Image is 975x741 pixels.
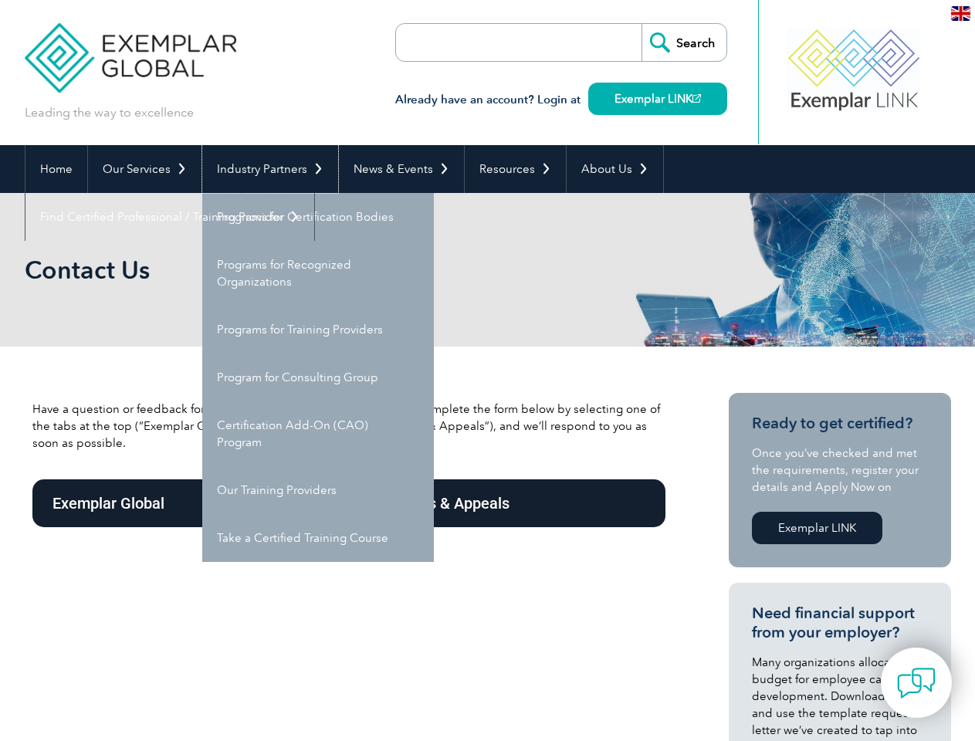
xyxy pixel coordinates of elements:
[25,255,618,285] h1: Contact Us
[88,145,201,193] a: Our Services
[338,479,530,527] div: Complaints & Appeals
[752,604,928,642] h3: Need financial support from your employer?
[395,90,727,110] h3: Already have an account? Login at
[32,479,185,527] div: Exemplar Global
[642,24,726,61] input: Search
[567,145,663,193] a: About Us
[202,514,434,562] a: Take a Certified Training Course
[692,94,701,103] img: open_square.png
[202,145,338,193] a: Industry Partners
[202,193,434,241] a: Programs for Certification Bodies
[202,466,434,514] a: Our Training Providers
[202,241,434,306] a: Programs for Recognized Organizations
[465,145,566,193] a: Resources
[202,306,434,354] a: Programs for Training Providers
[202,401,434,466] a: Certification Add-On (CAO) Program
[752,445,928,496] p: Once you’ve checked and met the requirements, register your details and Apply Now on
[25,145,87,193] a: Home
[951,6,970,21] img: en
[185,479,338,527] div: Principal Offices
[752,512,882,544] a: Exemplar LINK
[752,414,928,433] h3: Ready to get certified?
[32,401,665,452] p: Have a question or feedback for us? We’d love to hear from you! Please complete the form below by...
[202,354,434,401] a: Program for Consulting Group
[25,193,314,241] a: Find Certified Professional / Training Provider
[25,104,194,121] p: Leading the way to excellence
[339,145,464,193] a: News & Events
[588,83,727,115] a: Exemplar LINK
[897,664,936,702] img: contact-chat.png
